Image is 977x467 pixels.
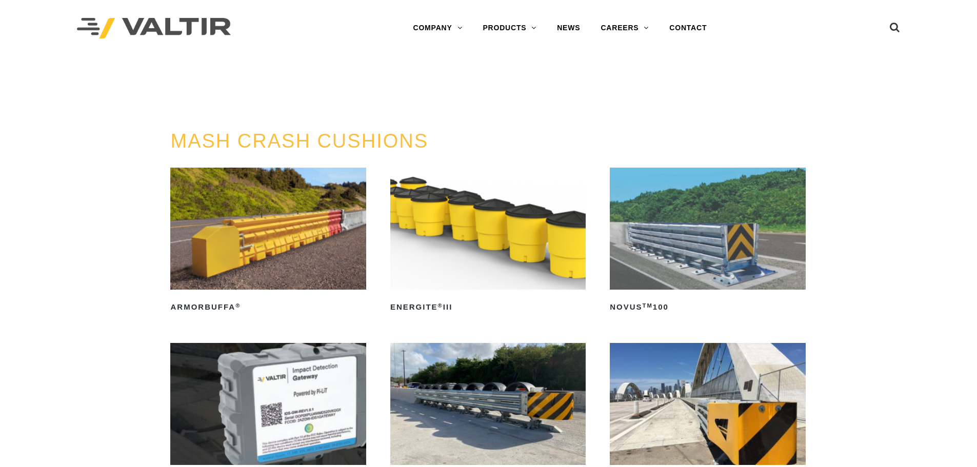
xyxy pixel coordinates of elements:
[610,168,805,315] a: NOVUSTM100
[643,302,653,309] sup: TM
[590,18,659,38] a: CAREERS
[547,18,590,38] a: NEWS
[235,302,241,309] sup: ®
[403,18,472,38] a: COMPANY
[610,299,805,315] h2: NOVUS 100
[659,18,717,38] a: CONTACT
[390,299,586,315] h2: ENERGITE III
[170,168,366,315] a: ArmorBuffa®
[472,18,547,38] a: PRODUCTS
[170,130,428,152] a: MASH CRASH CUSHIONS
[77,18,231,39] img: Valtir
[438,302,443,309] sup: ®
[170,299,366,315] h2: ArmorBuffa
[390,168,586,315] a: ENERGITE®III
